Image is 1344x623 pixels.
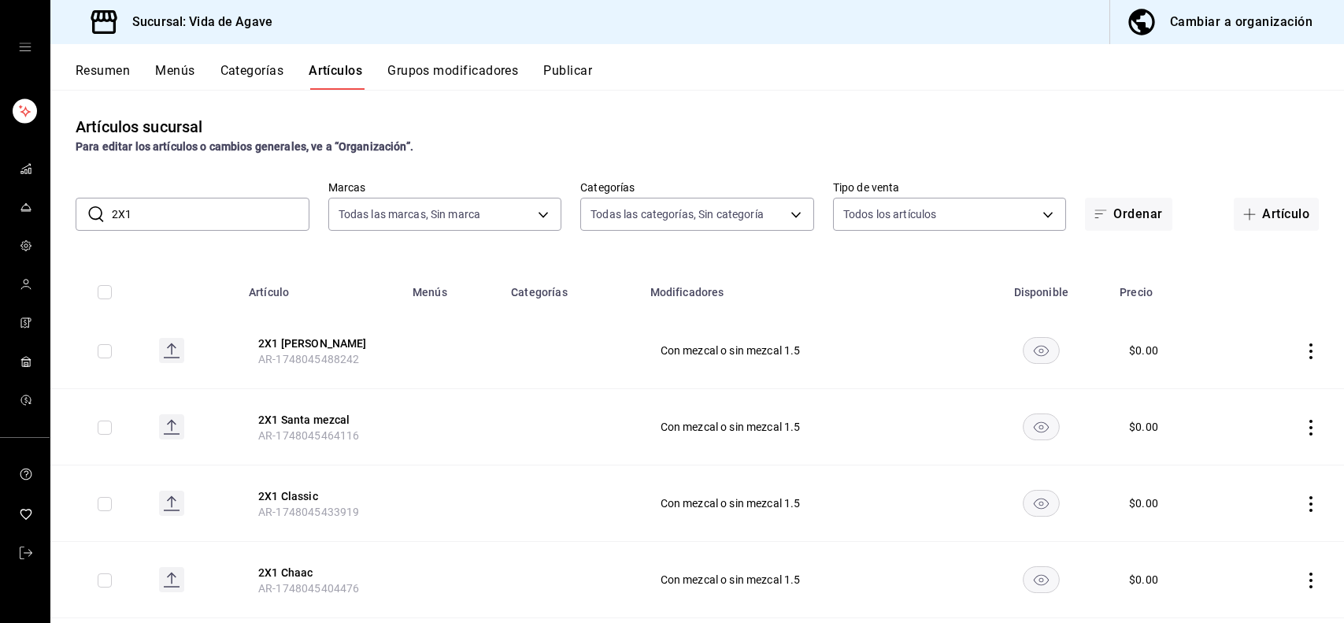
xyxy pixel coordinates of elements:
[1303,496,1319,512] button: actions
[661,345,953,356] span: Con mezcal o sin mezcal 1.5
[258,353,359,365] span: AR-1748045488242
[833,182,1067,193] label: Tipo de venta
[76,115,202,139] div: Artículos sucursal
[1023,413,1060,440] button: availability-product
[220,63,284,90] button: Categorías
[76,140,413,153] strong: Para editar los artículos o cambios generales, ve a “Organización”.
[1110,262,1234,313] th: Precio
[120,13,272,32] h3: Sucursal: Vida de Agave
[1129,572,1158,588] div: $ 0.00
[1129,495,1158,511] div: $ 0.00
[76,63,130,90] button: Resumen
[1170,11,1313,33] div: Cambiar a organización
[1023,490,1060,517] button: availability-product
[1023,566,1060,593] button: availability-product
[591,206,764,222] span: Todas las categorías, Sin categoría
[328,182,562,193] label: Marcas
[258,336,384,351] button: edit-product-location
[543,63,592,90] button: Publicar
[309,63,362,90] button: Artículos
[258,582,359,595] span: AR-1748045404476
[258,506,359,518] span: AR-1748045433919
[661,498,953,509] span: Con mezcal o sin mezcal 1.5
[1303,573,1319,588] button: actions
[1085,198,1172,231] button: Ordenar
[258,565,384,580] button: edit-product-location
[19,41,31,54] button: open drawer
[339,206,481,222] span: Todas las marcas, Sin marca
[403,262,502,313] th: Menús
[661,421,953,432] span: Con mezcal o sin mezcal 1.5
[661,574,953,585] span: Con mezcal o sin mezcal 1.5
[1129,343,1158,358] div: $ 0.00
[1303,420,1319,436] button: actions
[1303,343,1319,359] button: actions
[580,182,814,193] label: Categorías
[972,262,1110,313] th: Disponible
[502,262,640,313] th: Categorías
[387,63,518,90] button: Grupos modificadores
[258,488,384,504] button: edit-product-location
[76,63,1344,90] div: navigation tabs
[641,262,972,313] th: Modificadores
[258,412,384,428] button: edit-product-location
[239,262,403,313] th: Artículo
[258,429,359,442] span: AR-1748045464116
[1234,198,1319,231] button: Artículo
[1129,419,1158,435] div: $ 0.00
[155,63,194,90] button: Menús
[1023,337,1060,364] button: availability-product
[112,198,309,230] input: Buscar artículo
[843,206,937,222] span: Todos los artículos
